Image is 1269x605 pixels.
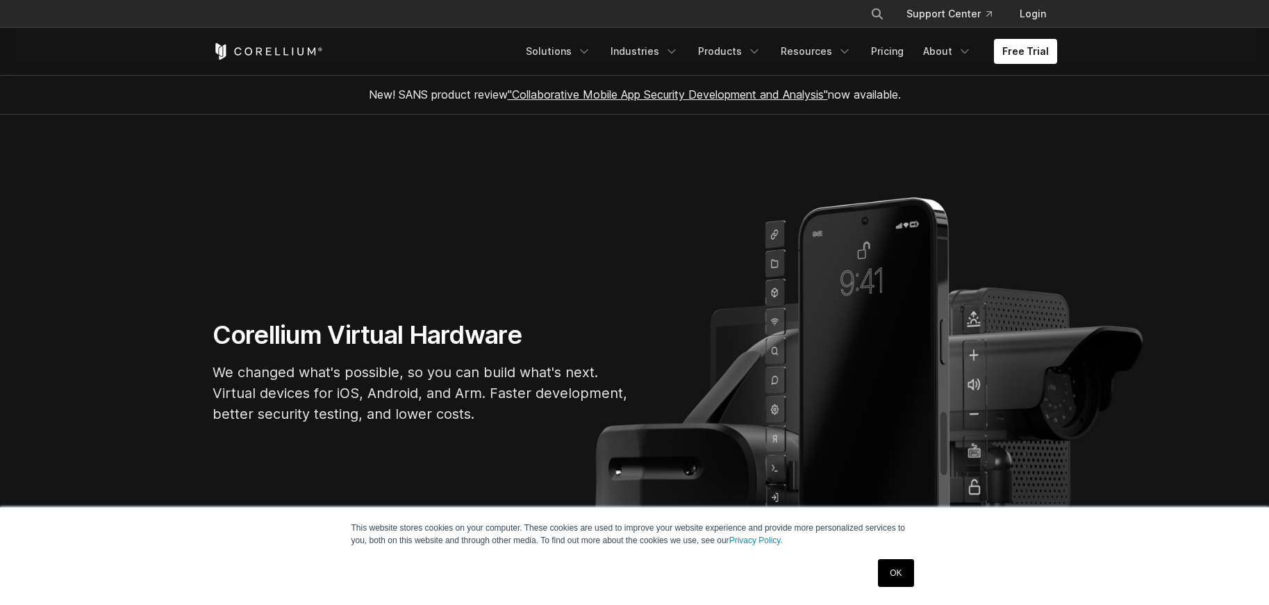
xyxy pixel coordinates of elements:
[865,1,890,26] button: Search
[772,39,860,64] a: Resources
[994,39,1057,64] a: Free Trial
[915,39,980,64] a: About
[213,362,629,424] p: We changed what's possible, so you can build what's next. Virtual devices for iOS, Android, and A...
[517,39,1057,64] div: Navigation Menu
[854,1,1057,26] div: Navigation Menu
[690,39,770,64] a: Products
[878,559,913,587] a: OK
[729,536,783,545] a: Privacy Policy.
[351,522,918,547] p: This website stores cookies on your computer. These cookies are used to improve your website expe...
[863,39,912,64] a: Pricing
[602,39,687,64] a: Industries
[508,88,828,101] a: "Collaborative Mobile App Security Development and Analysis"
[517,39,599,64] a: Solutions
[213,320,629,351] h1: Corellium Virtual Hardware
[895,1,1003,26] a: Support Center
[369,88,901,101] span: New! SANS product review now available.
[1009,1,1057,26] a: Login
[213,43,323,60] a: Corellium Home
